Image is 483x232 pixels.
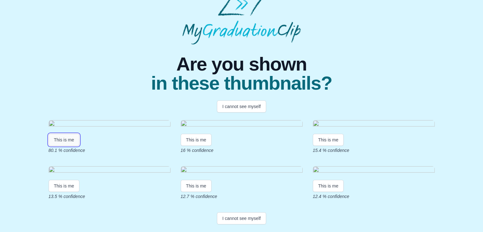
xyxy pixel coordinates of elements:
button: This is me [49,134,80,146]
p: 80.1 % confidence [49,147,171,154]
img: 5eb85e2d930ede51df42c63259c4c1990636efeb.gif [181,166,303,175]
p: 15.4 % confidence [313,147,435,154]
button: This is me [49,180,80,192]
img: 6f394000b98896ec8dbdf8ff1197abc12c22db24.gif [49,120,171,129]
button: This is me [181,180,212,192]
button: This is me [181,134,212,146]
p: 12.4 % confidence [313,193,435,200]
img: 141e2b1abc607379e9f61d0316065152a2563643.gif [181,120,303,129]
p: 12.7 % confidence [181,193,303,200]
button: I cannot see myself [217,212,266,224]
span: Are you shown [151,55,332,74]
img: 93c7119a0d62f205bf63aa21b9005f47de1c11a8.gif [313,120,435,129]
img: eead33c0ff8536c3ae883a378a7039cfd49c6f8f.gif [49,166,171,175]
button: I cannot see myself [217,100,266,113]
img: f5bc7613afe8e46cbe92e32511287bb38837d4c5.gif [313,166,435,175]
button: This is me [313,134,344,146]
button: This is me [313,180,344,192]
span: in these thumbnails? [151,74,332,93]
p: 13.5 % confidence [49,193,171,200]
p: 16 % confidence [181,147,303,154]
